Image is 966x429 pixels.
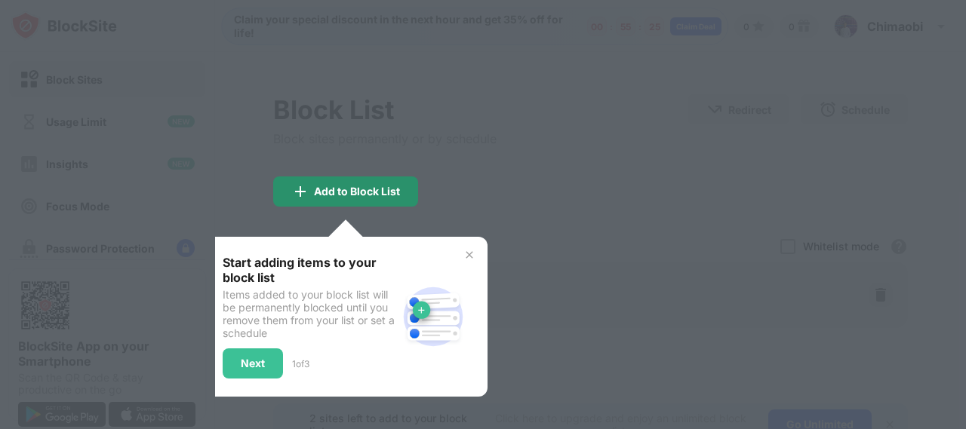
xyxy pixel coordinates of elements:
div: 1 of 3 [292,358,309,369]
img: x-button.svg [463,249,475,261]
div: Add to Block List [314,185,400,198]
div: Start adding items to your block list [223,255,397,285]
img: block-site.svg [397,280,469,353]
div: Items added to your block list will be permanently blocked until you remove them from your list o... [223,288,397,339]
div: Next [241,357,265,369]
